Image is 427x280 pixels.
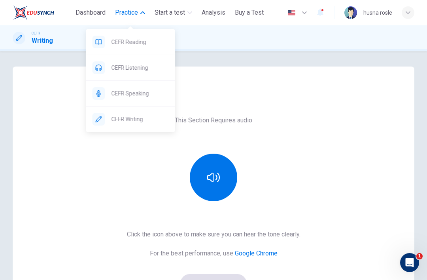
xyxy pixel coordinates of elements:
[363,8,392,17] div: husna rosle
[111,37,169,47] span: CEFR Reading
[86,81,175,106] div: CEFR Speaking
[235,250,278,257] a: Google Chrome
[155,8,185,17] span: Start a test
[13,5,54,21] img: ELTC logo
[53,207,105,239] button: Messages
[175,116,252,125] h6: This Section Requires audio
[125,227,138,232] span: Help
[38,36,60,44] div: • 4h ago
[59,4,101,17] h1: Messages
[115,8,138,17] span: Practice
[202,8,225,17] span: Analysis
[32,30,40,36] span: CEFR
[150,249,278,258] h6: For the best performance, use
[28,36,36,44] div: Fin
[18,227,34,232] span: Home
[139,3,153,17] div: Close
[43,169,115,185] button: Ask a question
[86,29,175,55] div: CEFR Reading
[86,107,175,132] div: CEFR Writing
[400,253,419,272] iframe: Intercom live chat
[232,6,267,20] button: Buy a Test
[151,6,195,20] button: Start a test
[106,207,158,239] button: Help
[32,36,53,46] h1: Writing
[111,114,169,124] span: CEFR Writing
[235,8,264,17] span: Buy a Test
[9,28,25,44] img: Profile image for Fin
[72,6,109,20] button: Dashboard
[127,230,300,239] h6: Click the icon above to make sure you can hear the tone clearly.
[64,227,94,232] span: Messages
[344,6,357,19] img: Profile picture
[76,8,106,17] span: Dashboard
[287,10,297,16] img: en
[13,5,72,21] a: ELTC logo
[416,253,423,259] span: 1
[111,63,169,72] span: CEFR Listening
[111,89,169,98] span: CEFR Speaking
[198,6,229,20] button: Analysis
[86,55,175,80] div: CEFR Listening
[112,6,148,20] button: Practice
